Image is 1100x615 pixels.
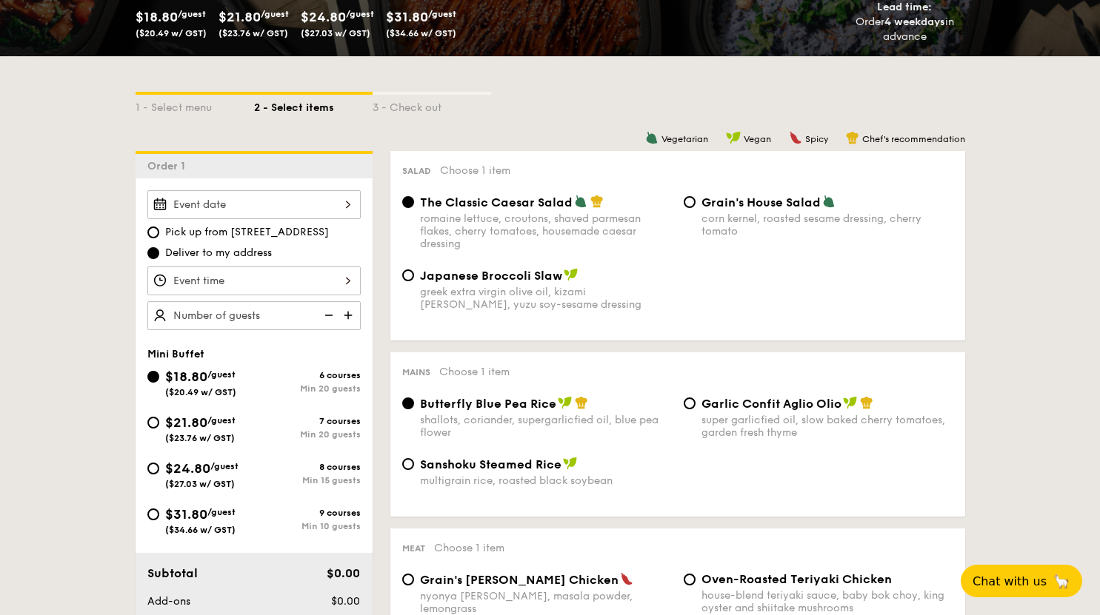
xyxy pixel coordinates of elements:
span: $21.80 [219,9,261,25]
img: icon-chef-hat.a58ddaea.svg [590,195,604,208]
div: nyonya [PERSON_NAME], masala powder, lemongrass [420,590,672,615]
div: 7 courses [254,416,361,426]
div: 9 courses [254,508,361,518]
img: icon-vegetarian.fe4039eb.svg [645,131,659,144]
span: Grain's [PERSON_NAME] Chicken [420,573,619,587]
input: $24.80/guest($27.03 w/ GST)8 coursesMin 15 guests [147,463,159,474]
div: 2 - Select items [254,95,373,115]
span: /guest [207,415,236,426]
img: icon-add.58712e84.svg [339,301,361,329]
span: Sanshoku Steamed Rice [420,457,561,471]
span: /guest [178,9,206,19]
div: Min 10 guests [254,521,361,531]
div: house-blend teriyaki sauce, baby bok choy, king oyster and shiitake mushrooms [701,589,953,614]
div: Min 20 guests [254,429,361,440]
img: icon-spicy.37a8142b.svg [789,131,802,144]
input: Event time [147,266,361,295]
span: $0.00 [331,595,360,608]
span: Meat [402,543,425,554]
input: $18.80/guest($20.49 w/ GST)6 coursesMin 20 guests [147,371,159,383]
span: /guest [210,461,239,471]
button: Chat with us🦙 [961,565,1082,597]
span: $18.80 [165,369,207,385]
input: The Classic Caesar Saladromaine lettuce, croutons, shaved parmesan flakes, cherry tomatoes, house... [402,196,414,208]
span: The Classic Caesar Salad [420,195,573,209]
span: Vegan [744,134,771,144]
span: $31.80 [386,9,428,25]
img: icon-vegan.f8ff3823.svg [564,268,579,281]
div: super garlicfied oil, slow baked cherry tomatoes, garden fresh thyme [701,414,953,439]
span: /guest [261,9,289,19]
div: 6 courses [254,370,361,380]
input: $21.80/guest($23.76 w/ GST)7 coursesMin 20 guests [147,417,159,429]
span: /guest [207,507,236,517]
span: $0.00 [327,566,360,580]
img: icon-chef-hat.a58ddaea.svg [860,396,873,409]
div: romaine lettuce, croutons, shaved parmesan flakes, cherry tomatoes, housemade caesar dressing [420,212,672,250]
span: $31.80 [165,506,207,522]
span: Oven-Roasted Teriyaki Chicken [701,572,892,586]
img: icon-vegetarian.fe4039eb.svg [574,195,587,208]
span: Deliver to my address [165,246,272,261]
input: Pick up from [STREET_ADDRESS] [147,226,159,238]
span: Spicy [805,134,828,144]
img: icon-vegan.f8ff3823.svg [726,131,741,144]
span: /guest [207,369,236,380]
img: icon-spicy.37a8142b.svg [620,572,633,585]
span: Order 1 [147,160,191,172]
div: 3 - Check out [373,95,491,115]
span: Subtotal [147,566,198,580]
span: ($23.76 w/ GST) [219,28,288,38]
input: Deliver to my address [147,247,159,259]
input: Japanese Broccoli Slawgreek extra virgin olive oil, kizami [PERSON_NAME], yuzu soy-sesame dressing [402,269,414,281]
span: Mini Buffet [147,348,204,360]
span: /guest [346,9,374,19]
span: ($34.66 w/ GST) [386,28,456,38]
span: /guest [428,9,456,19]
span: Add-ons [147,595,190,608]
span: Grain's House Salad [701,195,821,209]
img: icon-vegan.f8ff3823.svg [558,396,573,409]
input: Garlic Confit Aglio Oliosuper garlicfied oil, slow baked cherry tomatoes, garden fresh thyme [684,397,696,409]
span: ($20.49 w/ GST) [136,28,207,38]
input: Oven-Roasted Teriyaki Chickenhouse-blend teriyaki sauce, baby bok choy, king oyster and shiitake ... [684,574,696,585]
input: Butterfly Blue Pea Riceshallots, coriander, supergarlicfied oil, blue pea flower [402,397,414,409]
span: ($27.03 w/ GST) [165,479,235,489]
div: Order in advance [839,15,971,44]
span: Salad [402,166,431,176]
input: Grain's House Saladcorn kernel, roasted sesame dressing, cherry tomato [684,196,696,208]
span: Butterfly Blue Pea Rice [420,397,556,411]
span: $24.80 [165,460,210,477]
img: icon-vegetarian.fe4039eb.svg [822,195,836,208]
span: Vegetarian [661,134,708,144]
span: Pick up from [STREET_ADDRESS] [165,225,329,240]
div: Min 15 guests [254,475,361,485]
span: $21.80 [165,414,207,431]
input: Number of guests [147,301,361,330]
span: Garlic Confit Aglio Olio [701,397,841,411]
span: ($23.76 w/ GST) [165,433,235,443]
input: Grain's [PERSON_NAME] Chickennyonya [PERSON_NAME], masala powder, lemongrass [402,574,414,585]
span: $18.80 [136,9,178,25]
div: greek extra virgin olive oil, kizami [PERSON_NAME], yuzu soy-sesame dressing [420,286,672,311]
span: Choose 1 item [439,366,510,378]
div: Min 20 guests [254,383,361,394]
span: Choose 1 item [440,164,510,177]
span: Lead time: [877,1,932,13]
span: Mains [402,367,430,377]
img: icon-reduce.1d2dbef1.svg [316,301,339,329]
span: 🦙 [1053,573,1070,590]
img: icon-vegan.f8ff3823.svg [563,457,578,470]
div: multigrain rice, roasted black soybean [420,474,672,487]
span: $24.80 [301,9,346,25]
span: ($27.03 w/ GST) [301,28,370,38]
span: Chef's recommendation [862,134,965,144]
img: icon-chef-hat.a58ddaea.svg [575,396,588,409]
div: 1 - Select menu [136,95,254,115]
input: Sanshoku Steamed Ricemultigrain rice, roasted black soybean [402,458,414,470]
input: $31.80/guest($34.66 w/ GST)9 coursesMin 10 guests [147,508,159,520]
img: icon-vegan.f8ff3823.svg [843,396,858,409]
span: Choose 1 item [434,542,504,554]
div: shallots, coriander, supergarlicfied oil, blue pea flower [420,414,672,439]
strong: 4 weekdays [884,16,945,28]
